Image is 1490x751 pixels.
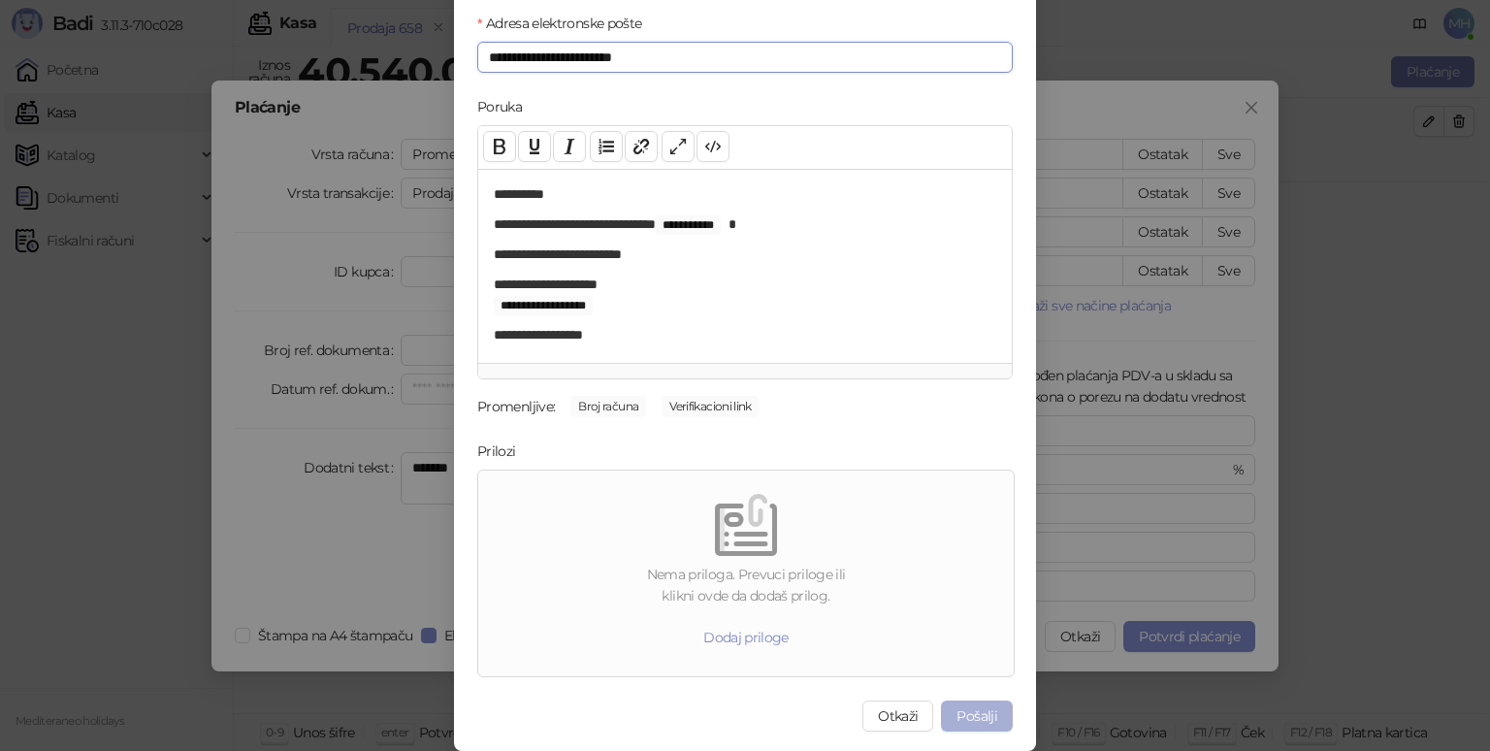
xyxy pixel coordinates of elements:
button: Code view [696,131,729,162]
span: Verifikacioni link [662,396,759,417]
span: Broj računa [570,396,646,417]
input: Adresa elektronske pošte [477,42,1013,73]
button: Full screen [662,131,695,162]
button: List [590,131,623,162]
button: Link [625,131,658,162]
button: Italic [553,131,586,162]
span: emptyNema priloga. Prevuci priloge iliklikni ovde da dodaš prilog.Dodaj priloge [486,478,1006,669]
label: Prilozi [477,441,528,462]
img: empty [715,494,777,556]
button: Otkaži [862,701,933,732]
label: Poruka [477,96,534,117]
button: Pošalji [941,701,1013,732]
button: Bold [483,131,516,162]
div: Nema priloga. Prevuci priloge ili klikni ovde da dodaš prilog. [486,564,1006,606]
button: Dodaj priloge [688,622,804,653]
button: Underline [518,131,551,162]
div: Promenljive: [477,396,555,417]
label: Adresa elektronske pošte [477,13,654,34]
